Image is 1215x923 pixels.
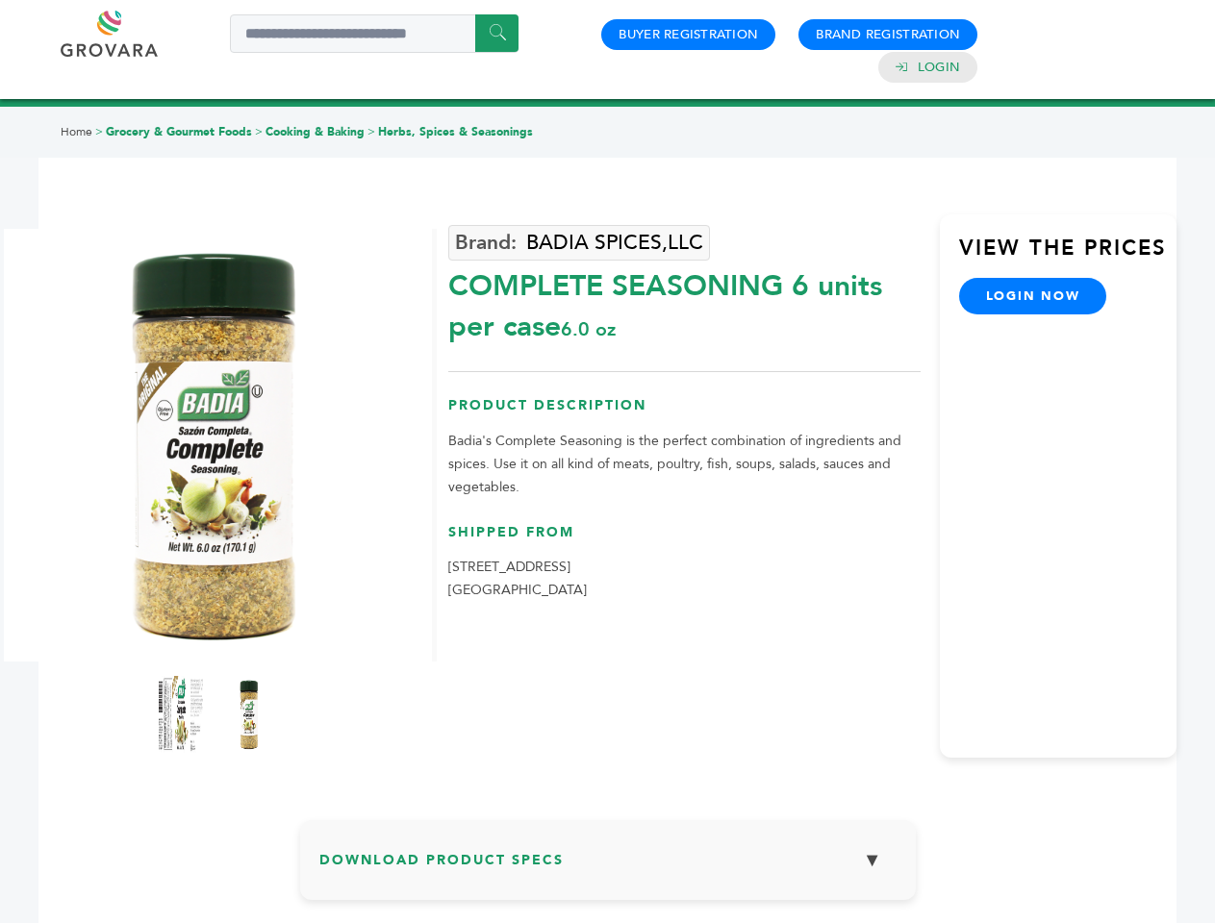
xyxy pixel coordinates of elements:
a: Brand Registration [816,26,960,43]
h3: View the Prices [959,234,1177,278]
a: Cooking & Baking [266,124,365,139]
h3: Shipped From [448,523,921,557]
span: > [367,124,375,139]
img: COMPLETE SEASONING® 6 units per case 6.0 oz [225,676,273,753]
h3: Download Product Specs [319,839,897,895]
h3: Product Description [448,396,921,430]
button: ▼ [848,839,897,881]
a: Home [61,124,92,139]
span: 6.0 oz [561,316,616,342]
a: Buyer Registration [619,26,758,43]
a: Grocery & Gourmet Foods [106,124,252,139]
p: [STREET_ADDRESS] [GEOGRAPHIC_DATA] [448,556,921,602]
span: > [95,124,103,139]
input: Search a product or brand... [230,14,519,53]
a: Login [918,59,960,76]
a: BADIA SPICES,LLC [448,225,710,261]
img: COMPLETE SEASONING® 6 units per case 6.0 oz Product Label [158,676,206,753]
div: COMPLETE SEASONING 6 units per case [448,257,921,347]
a: Herbs, Spices & Seasonings [378,124,533,139]
a: login now [959,278,1107,314]
span: > [255,124,263,139]
p: Badia's Complete Seasoning is the perfect combination of ingredients and spices. Use it on all ki... [448,430,921,499]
